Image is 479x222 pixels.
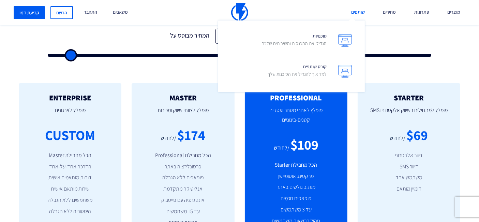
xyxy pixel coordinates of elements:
h2: ENTERPRISE [29,94,111,102]
li: משתמשים ללא הגבלה [29,196,111,204]
li: דומיין מותאם [368,185,450,193]
a: קביעת דמו [14,6,45,19]
li: הכל מחבילת Professional [142,152,224,159]
div: /לחודש [274,144,289,152]
a: סוכנויותהגדילו את ההכנסות והשירותים שלכם [223,26,360,56]
li: פופאפים חכמים [255,195,337,203]
h2: STARTER [368,94,450,102]
li: אינטגרציה עם פייסבוק [142,196,224,204]
span: קורס שותפים [268,61,327,81]
a: הרשם [50,6,73,19]
li: מעקב גולשים באתר [255,183,337,191]
li: מרקטינג אוטומיישן [255,172,337,180]
li: עד 15 משתמשים [142,208,224,216]
li: משתמש אחד [368,174,450,182]
div: $174 [177,125,205,145]
span: סוכנויות [261,31,327,50]
li: פופאפים ללא הגבלה [142,174,224,182]
li: אנליטיקה מתקדמת [142,185,224,193]
li: עד 3 משתמשים [255,206,337,214]
h2: MASTER [142,94,224,102]
div: $109 [290,135,318,154]
div: CUSTOM [45,125,95,145]
li: הכל מחבילת Master [29,152,111,159]
div: /לחודש [390,135,405,142]
li: דיוור SMS [368,163,450,171]
p: מומלץ למתחילים בשיווק אלקטרוני וSMS [368,102,450,125]
li: היסטוריה ללא הגבלה [29,208,111,216]
li: דיוור אלקטרוני [368,152,450,159]
h2: PROFESSIONAL [255,94,337,102]
p: מומלץ לאתרי מסחר ועסקים קטנים-בינוניים [255,102,337,135]
li: שירות מותאם אישית [29,185,111,193]
p: הגדילו את ההכנסות והשירותים שלכם [261,40,327,47]
p: מומלץ לצוותי שיווק ומכירות [142,102,224,125]
div: /לחודש [161,135,176,142]
li: הכל מחבילת Starter [255,161,337,169]
p: מומלץ לארגונים [29,102,111,125]
li: פרסונליזציה באתר [142,163,224,171]
li: דוחות מותאמים אישית [29,174,111,182]
p: למד איך להגדיל את הסוכנות שלך [268,71,327,78]
div: המחיר מבוסס על [164,29,215,44]
a: קורס שותפיםלמד איך להגדיל את הסוכנות שלך [223,56,360,87]
div: $69 [406,125,428,145]
li: הדרכה אחד-על-אחד [29,163,111,171]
